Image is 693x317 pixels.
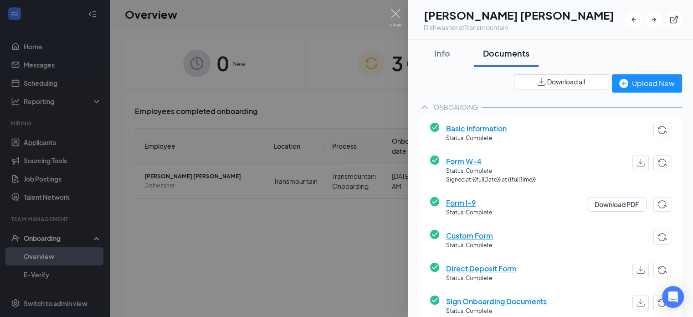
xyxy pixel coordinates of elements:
[547,77,585,87] span: Download all
[629,15,638,24] svg: ArrowLeftNew
[587,197,647,212] button: Download PDF
[434,103,478,112] div: ONBOARDING
[446,307,586,316] span: Status: Complete
[446,197,492,208] span: Form I-9
[446,208,492,217] span: Status: Complete
[446,176,536,184] span: Signed at: {{fullDate}} at {{fullTime}}
[446,134,507,143] span: Status: Complete
[446,123,507,134] span: Basic Information
[626,11,642,28] button: ArrowLeftNew
[424,23,614,32] div: Dishwasher at Transmountain
[446,296,586,307] span: Sign Onboarding Documents
[428,47,456,59] div: Info
[446,274,517,283] span: Status: Complete
[666,11,682,28] button: ExternalLink
[669,15,678,24] svg: ExternalLink
[446,241,493,250] span: Status: Complete
[649,15,658,24] svg: ArrowRight
[446,230,493,241] span: Custom Form
[483,47,529,59] div: Documents
[619,78,675,89] div: Upload New
[662,286,684,308] div: Open Intercom Messenger
[446,263,517,274] span: Direct Deposit Form
[424,7,614,23] h1: [PERSON_NAME] [PERSON_NAME]
[514,74,608,89] button: Download all
[612,74,682,93] button: Upload New
[646,11,662,28] button: ArrowRight
[419,102,430,113] svg: ChevronUp
[446,167,536,176] span: Status: Complete
[446,156,536,167] span: Form W-4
